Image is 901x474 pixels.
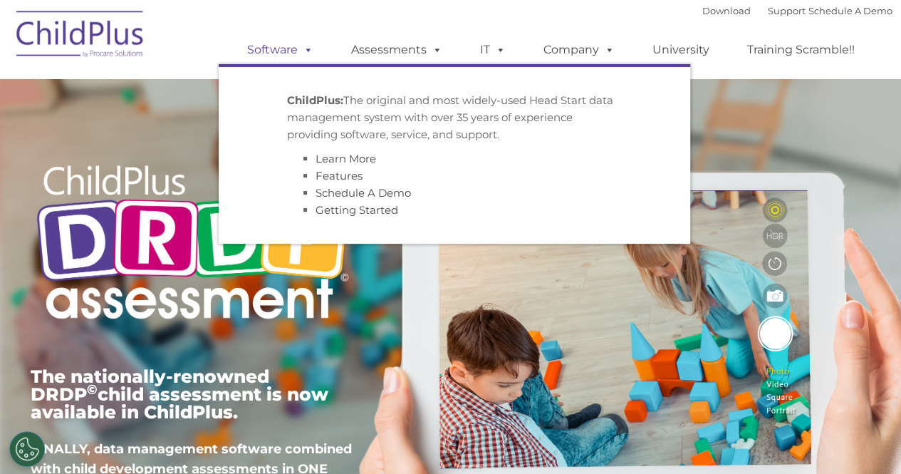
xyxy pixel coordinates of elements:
a: Support [768,5,806,16]
a: Software [233,36,328,64]
iframe: Chat Widget [830,406,901,474]
a: Training Scramble!! [733,36,869,64]
sup: © [87,381,98,398]
img: ChildPlus by Procare Solutions [9,1,152,72]
span: The nationally-renowned DRDP child assessment is now available in ChildPlus. [31,366,328,423]
img: Copyright - DRDP Logo Light [31,146,354,343]
a: Features [316,169,363,182]
a: Schedule A Demo [808,5,892,16]
a: Company [529,36,629,64]
a: University [638,36,724,64]
strong: ChildPlus: [287,93,343,107]
a: Schedule A Demo [316,186,411,200]
a: IT [466,36,520,64]
a: Getting Started [316,203,398,217]
a: Assessments [337,36,457,64]
a: Learn More [316,152,376,165]
button: Cookies Settings [9,431,45,467]
font: | [702,5,892,16]
p: The original and most widely-used Head Start data management system with over 35 years of experie... [287,92,622,143]
a: Download [702,5,751,16]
